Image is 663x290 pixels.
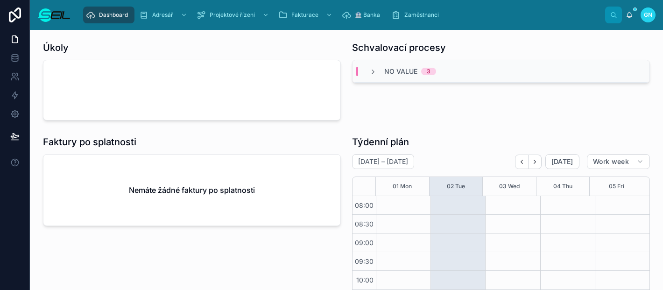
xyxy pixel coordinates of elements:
[352,41,446,54] h1: Schvalovací procesy
[353,257,376,265] span: 09:30
[194,7,274,23] a: Projektové řízení
[353,220,376,228] span: 08:30
[129,184,255,196] h2: Nemáte žádné faktury po splatnosti
[515,155,529,169] button: Back
[553,177,572,196] button: 04 Thu
[447,177,465,196] button: 02 Tue
[499,177,520,196] button: 03 Wed
[388,7,445,23] a: Zaměstnanci
[152,11,173,19] span: Adresář
[529,155,542,169] button: Next
[358,157,408,166] h2: [DATE] – [DATE]
[404,11,439,19] span: Zaměstnanci
[427,68,430,75] div: 3
[78,5,605,25] div: scrollable content
[353,201,376,209] span: 08:00
[352,135,409,149] h1: Týdenní plán
[83,7,134,23] a: Dashboard
[354,276,376,284] span: 10:00
[545,154,579,169] button: [DATE]
[210,11,255,19] span: Projektové řízení
[291,11,318,19] span: Fakturace
[43,41,69,54] h1: Úkoly
[587,154,650,169] button: Work week
[136,7,192,23] a: Adresář
[384,67,417,76] span: No value
[593,157,629,166] span: Work week
[644,11,652,19] span: GN
[551,157,573,166] span: [DATE]
[37,7,71,22] img: App logo
[355,11,380,19] span: 🏦 Banka
[275,7,337,23] a: Fakturace
[339,7,387,23] a: 🏦 Banka
[353,239,376,247] span: 09:00
[43,135,136,149] h1: Faktury po splatnosti
[609,177,624,196] button: 05 Fri
[99,11,128,19] span: Dashboard
[393,177,412,196] button: 01 Mon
